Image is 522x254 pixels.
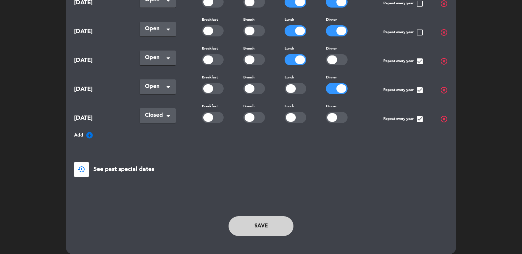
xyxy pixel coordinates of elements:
[383,57,424,65] span: Repeat every year
[383,115,424,123] span: Repeat every year
[416,115,424,123] span: check_box
[202,104,218,110] label: Breakfast
[285,46,294,52] label: Lunch
[74,162,89,177] button: restore
[326,104,337,110] label: Dinner
[326,46,337,52] label: Dinner
[285,75,294,81] label: Lunch
[243,17,254,23] label: Brunch
[243,75,254,81] label: Brunch
[93,165,154,174] span: See past special dates
[86,131,93,139] i: add_circle
[77,165,85,173] span: restore
[285,104,294,110] label: Lunch
[202,75,218,81] label: Breakfast
[326,17,337,23] label: Dinner
[74,27,123,36] span: [DATE]
[440,57,448,65] span: highlight_off
[416,86,424,94] span: check_box
[243,46,254,52] label: Brunch
[440,29,448,36] span: highlight_off
[145,111,165,120] span: Closed
[440,86,448,94] span: highlight_off
[229,216,293,236] button: Save
[440,115,448,123] span: highlight_off
[202,46,218,52] label: Breakfast
[74,56,123,65] span: [DATE]
[74,132,83,139] span: Add
[383,86,424,94] span: Repeat every year
[416,29,424,36] span: check_box_outline_blank
[202,17,218,23] label: Breakfast
[243,104,254,110] label: Brunch
[416,57,424,65] span: check_box
[326,75,337,81] label: Dinner
[74,85,123,94] span: [DATE]
[285,17,294,23] label: Lunch
[145,53,165,62] span: Open
[74,114,123,123] span: [DATE]
[145,24,165,33] span: Open
[383,29,424,36] span: Repeat every year
[145,82,165,91] span: Open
